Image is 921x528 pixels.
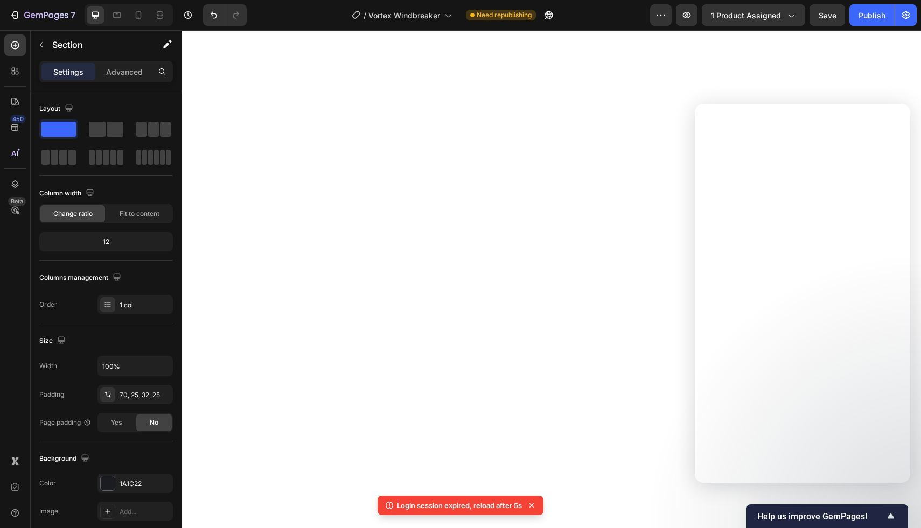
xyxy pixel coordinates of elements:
[364,10,366,21] span: /
[120,479,170,489] div: 1A1C22
[849,4,895,26] button: Publish
[695,104,910,483] iframe: Intercom live chat
[397,500,522,511] p: Login session expired, reload after 5s
[203,4,247,26] div: Undo/Redo
[120,390,170,400] div: 70, 25, 32, 25
[39,390,64,399] div: Padding
[39,334,68,348] div: Size
[120,507,170,517] div: Add...
[52,38,141,51] p: Section
[111,418,122,427] span: Yes
[368,10,440,21] span: Vortex Windbreaker
[39,478,56,488] div: Color
[120,209,159,219] span: Fit to content
[98,356,172,376] input: Auto
[120,300,170,310] div: 1 col
[39,271,123,285] div: Columns management
[810,4,845,26] button: Save
[477,10,532,20] span: Need republishing
[4,4,80,26] button: 7
[53,209,93,219] span: Change ratio
[39,418,92,427] div: Page padding
[71,9,75,22] p: 7
[884,475,910,501] iframe: Intercom live chat
[819,11,836,20] span: Save
[182,30,921,528] iframe: Design area
[711,10,781,21] span: 1 product assigned
[39,361,57,371] div: Width
[10,115,26,123] div: 450
[859,10,885,21] div: Publish
[39,506,58,516] div: Image
[53,66,83,78] p: Settings
[41,234,171,249] div: 12
[757,510,897,523] button: Show survey - Help us improve GemPages!
[39,452,92,466] div: Background
[702,4,805,26] button: 1 product assigned
[757,511,884,522] span: Help us improve GemPages!
[106,66,143,78] p: Advanced
[39,300,57,309] div: Order
[150,418,158,427] span: No
[39,186,96,201] div: Column width
[39,102,75,116] div: Layout
[8,197,26,206] div: Beta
